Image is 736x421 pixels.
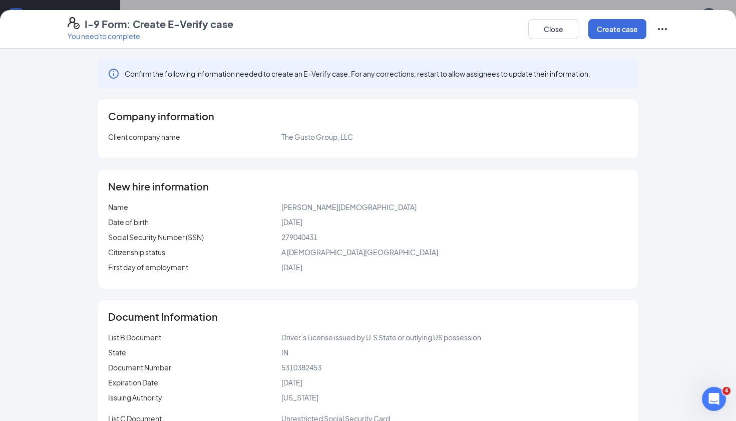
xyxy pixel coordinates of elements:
span: [US_STATE] [281,393,318,402]
span: 279040431 [281,233,317,242]
svg: Info [108,68,120,80]
span: Name [108,202,128,212]
span: Citizenship status [108,248,165,257]
span: 5310382453 [281,363,321,372]
span: A [DEMOGRAPHIC_DATA][GEOGRAPHIC_DATA] [281,248,438,257]
span: Social Security Number (SSN) [108,233,204,242]
span: IN [281,348,288,357]
span: List B Document [108,333,161,342]
span: Date of birth [108,218,149,227]
span: [PERSON_NAME][DEMOGRAPHIC_DATA] [281,202,417,212]
span: Driver’s License issued by U.S State or outlying US possession [281,333,481,342]
button: Close [528,19,578,39]
span: The Gusto Group, LLC [281,132,353,141]
span: Confirm the following information needed to create an E-Verify case. For any corrections, restart... [125,69,590,79]
span: [DATE] [281,378,302,387]
span: 4 [722,387,730,395]
span: First day of employment [108,263,188,272]
span: Issuing Authority [108,393,162,402]
button: Create case [588,19,646,39]
span: Company information [108,111,214,121]
span: Expiration Date [108,378,158,387]
h4: I-9 Form: Create E-Verify case [85,17,233,31]
span: Document Information [108,312,218,322]
p: You need to complete [68,31,233,41]
span: [DATE] [281,218,302,227]
svg: FormI9EVerifyIcon [68,17,80,29]
span: Document Number [108,363,171,372]
iframe: Intercom live chat [702,387,726,411]
svg: Ellipses [656,23,668,35]
span: [DATE] [281,263,302,272]
span: State [108,348,126,357]
span: New hire information [108,181,209,191]
span: Client company name [108,132,180,141]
